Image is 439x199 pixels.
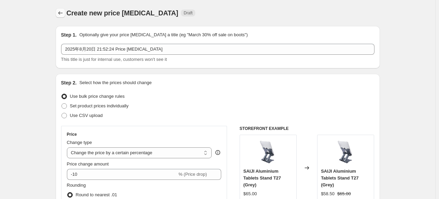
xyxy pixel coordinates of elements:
h6: STOREFRONT EXAMPLE [240,126,374,131]
p: Select how the prices should change [79,79,152,86]
span: Use bulk price change rules [70,94,125,99]
h2: Step 2. [61,79,77,86]
span: Rounding [67,183,86,188]
span: SAIJI Aluminium Tablets Stand T27 (Grey) [243,169,281,187]
h2: Step 1. [61,31,77,38]
img: T27_5_80x.jpg [332,138,359,166]
img: T27_5_80x.jpg [254,138,282,166]
span: % (Price drop) [179,172,207,177]
div: $65.00 [243,190,257,197]
input: 30% off holiday sale [61,44,374,55]
span: Create new price [MEDICAL_DATA] [67,9,179,17]
span: Use CSV upload [70,113,103,118]
button: Price change jobs [56,8,65,18]
span: Change type [67,140,92,145]
p: Optionally give your price [MEDICAL_DATA] a title (eg "March 30% off sale on boots") [79,31,247,38]
span: This title is just for internal use, customers won't see it [61,57,167,62]
div: $58.50 [321,190,335,197]
input: -15 [67,169,177,180]
span: Price change amount [67,161,109,167]
span: Round to nearest .01 [76,192,117,197]
strike: $65.00 [337,190,351,197]
span: Draft [184,10,193,16]
h3: Price [67,132,77,137]
span: SAIJI Aluminium Tablets Stand T27 (Grey) [321,169,358,187]
span: Set product prices individually [70,103,129,108]
div: help [214,149,221,156]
